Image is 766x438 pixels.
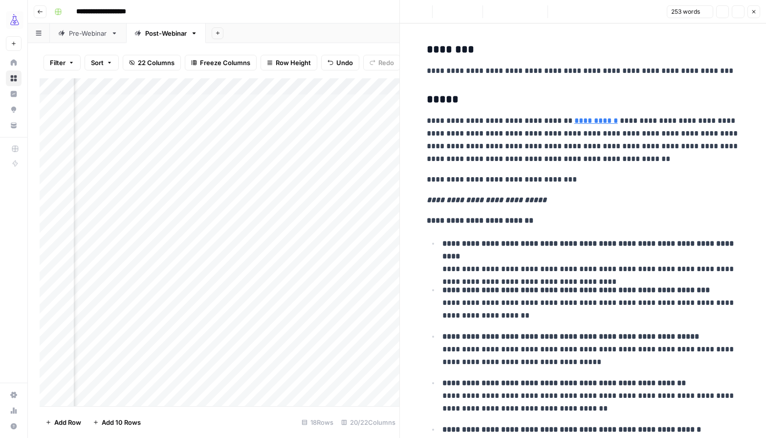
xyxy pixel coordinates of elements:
[6,11,23,29] img: AirOps Growth Logo
[6,8,22,32] button: Workspace: AirOps Growth
[321,55,359,70] button: Undo
[87,415,147,430] button: Add 10 Rows
[40,415,87,430] button: Add Row
[336,58,353,68] span: Undo
[667,5,713,18] button: 253 words
[6,70,22,86] a: Browse
[44,55,81,70] button: Filter
[378,58,394,68] span: Redo
[185,55,257,70] button: Freeze Columns
[6,403,22,418] a: Usage
[6,418,22,434] button: Help + Support
[363,55,400,70] button: Redo
[50,58,66,68] span: Filter
[298,415,337,430] div: 18 Rows
[54,417,81,427] span: Add Row
[91,58,104,68] span: Sort
[123,55,181,70] button: 22 Columns
[337,415,399,430] div: 20/22 Columns
[126,23,206,43] a: Post-Webinar
[6,55,22,70] a: Home
[6,102,22,117] a: Opportunities
[69,28,107,38] div: Pre-Webinar
[671,7,700,16] span: 253 words
[6,117,22,133] a: Your Data
[6,86,22,102] a: Insights
[145,28,187,38] div: Post-Webinar
[50,23,126,43] a: Pre-Webinar
[138,58,175,68] span: 22 Columns
[276,58,311,68] span: Row Height
[6,387,22,403] a: Settings
[200,58,250,68] span: Freeze Columns
[85,55,119,70] button: Sort
[102,417,141,427] span: Add 10 Rows
[261,55,317,70] button: Row Height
